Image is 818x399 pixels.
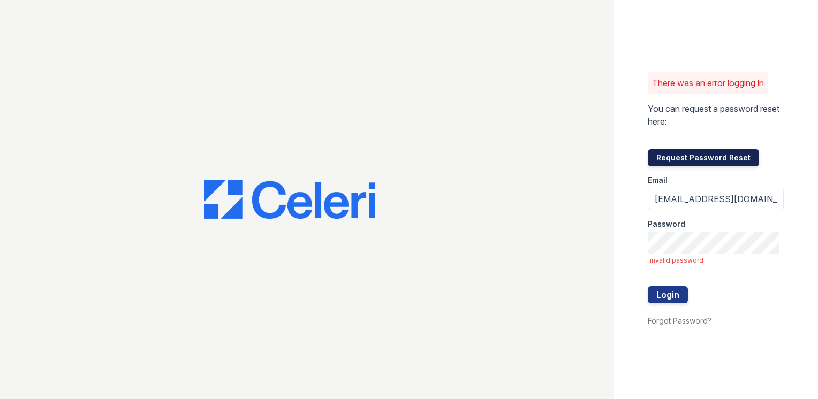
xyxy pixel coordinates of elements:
img: CE_Logo_Blue-a8612792a0a2168367f1c8372b55b34899dd931a85d93a1a3d3e32e68fde9ad4.png [204,180,375,219]
p: There was an error logging in [652,76,764,89]
p: You can request a password reset here: [648,102,784,128]
label: Password [648,219,685,229]
span: invalid password [650,256,784,265]
label: Email [648,175,668,186]
a: Forgot Password? [648,316,711,325]
button: Request Password Reset [648,149,759,166]
button: Login [648,286,688,303]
